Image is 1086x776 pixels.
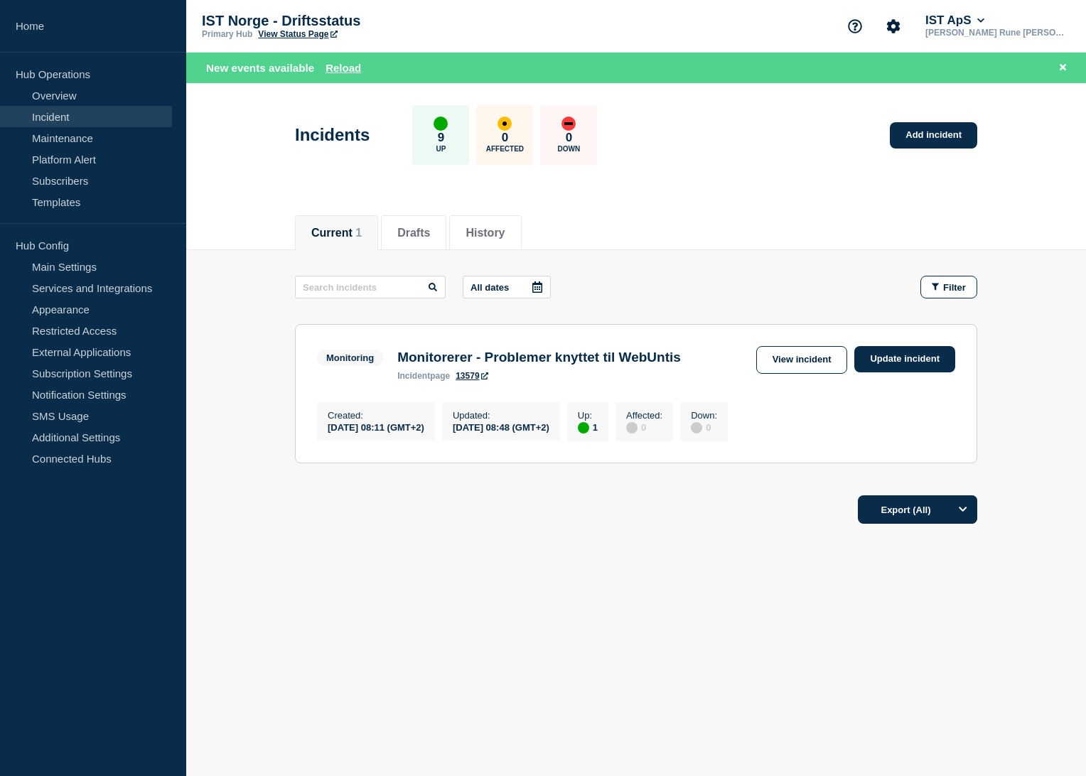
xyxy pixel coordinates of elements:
div: disabled [691,422,702,433]
p: Up [436,145,446,153]
p: Down [558,145,581,153]
p: Affected : [626,410,662,421]
p: [PERSON_NAME] Rune [PERSON_NAME] [923,28,1070,38]
div: disabled [626,422,638,433]
span: New events available [206,62,314,74]
div: up [578,422,589,433]
p: All dates [471,282,509,293]
p: Affected [486,145,524,153]
p: Down : [691,410,717,421]
div: [DATE] 08:48 (GMT+2) [453,421,549,433]
button: Filter [920,276,977,298]
button: Account settings [878,11,908,41]
p: 9 [438,131,444,145]
a: View incident [756,346,848,374]
input: Search incidents [295,276,446,298]
span: Monitoring [317,350,383,366]
p: 0 [502,131,508,145]
div: 0 [691,421,717,433]
div: up [434,117,448,131]
a: View Status Page [258,29,337,39]
div: 1 [578,421,598,433]
h1: Incidents [295,125,370,145]
p: Up : [578,410,598,421]
p: page [397,371,450,381]
div: [DATE] 08:11 (GMT+2) [328,421,424,433]
span: Filter [943,282,966,293]
div: affected [498,117,512,131]
button: Current 1 [311,227,362,239]
button: IST ApS [923,14,987,28]
span: 1 [355,227,362,239]
p: Created : [328,410,424,421]
p: Updated : [453,410,549,421]
div: 0 [626,421,662,433]
button: All dates [463,276,551,298]
p: IST Norge - Driftsstatus [202,13,486,29]
button: Support [840,11,870,41]
button: Reload [326,62,361,74]
div: down [561,117,576,131]
button: History [466,227,505,239]
p: 0 [566,131,572,145]
span: incident [397,371,430,381]
a: Add incident [890,122,977,149]
p: Primary Hub [202,29,252,39]
h3: Monitorerer - Problemer knyttet til WebUntis [397,350,681,365]
a: Update incident [854,346,955,372]
button: Options [949,495,977,524]
button: Drafts [397,227,430,239]
button: Export (All) [858,495,977,524]
a: 13579 [456,371,488,381]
